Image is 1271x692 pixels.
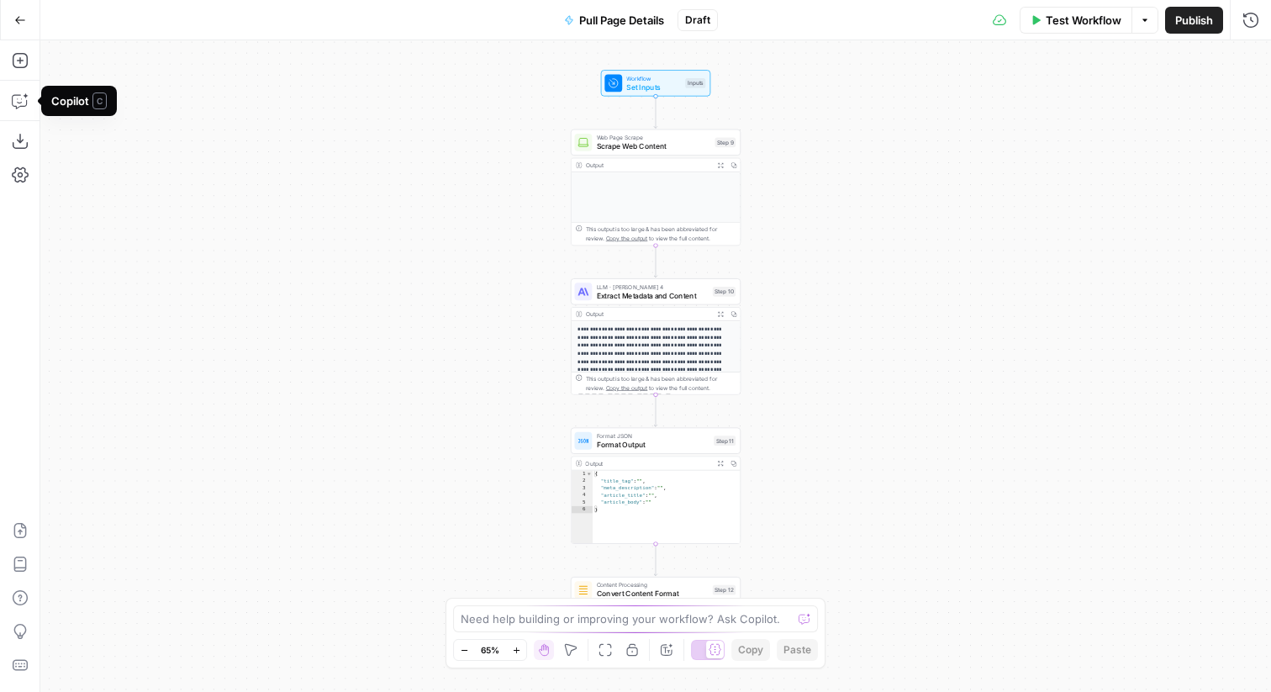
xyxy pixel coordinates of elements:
[572,499,593,505] div: 5
[626,74,681,82] span: Workflow
[571,129,741,246] div: Web Page ScrapeScrape Web ContentStep 9OutputThis output is too large & has been abbreviated for ...
[572,484,593,491] div: 3
[685,78,705,88] div: Inputs
[606,235,648,242] span: Copy the output
[597,581,709,589] span: Content Processing
[713,585,736,595] div: Step 12
[597,589,709,600] span: Convert Content Format
[597,439,709,450] span: Format Output
[585,161,710,169] div: Output
[572,478,593,484] div: 2
[577,584,588,595] img: o3r9yhbrn24ooq0tey3lueqptmfj
[777,639,818,661] button: Paste
[107,53,120,69] span: A
[597,290,709,301] span: Extract Metadata and Content
[585,309,710,318] div: Output
[654,544,657,576] g: Edge from step_11 to step_12
[54,53,120,69] div: Add Steps
[606,384,648,391] span: Copy the output
[571,70,741,96] div: WorkflowSet InputsInputs
[783,642,811,658] span: Paste
[715,137,736,147] div: Step 9
[738,642,763,658] span: Copy
[572,470,593,477] div: 1
[597,431,709,440] span: Format JSON
[1046,12,1121,29] span: Test Workflow
[572,492,593,499] div: 4
[685,13,710,28] span: Draft
[1175,12,1213,29] span: Publish
[731,639,770,661] button: Copy
[585,374,736,392] div: This output is too large & has been abbreviated for review. to view the full content.
[654,97,657,129] g: Edge from start to step_9
[597,283,709,291] span: LLM · [PERSON_NAME] 4
[654,246,657,277] g: Edge from step_9 to step_10
[654,394,657,426] g: Edge from step_10 to step_11
[586,470,592,477] span: Toggle code folding, rows 1 through 6
[1165,7,1223,34] button: Publish
[571,577,741,603] div: Content ProcessingConvert Content FormatStep 12
[585,225,736,243] div: This output is too large & has been abbreviated for review. to view the full content.
[626,82,681,92] span: Set Inputs
[571,428,741,544] div: Format JSONFormat OutputStep 11Output{ "title_tag":"", "meta_description":"", "article_title":"",...
[1020,7,1131,34] button: Test Workflow
[714,436,736,446] div: Step 11
[579,12,664,29] span: Pull Page Details
[713,287,736,297] div: Step 10
[481,643,499,657] span: 65%
[585,459,710,467] div: Output
[554,7,674,34] button: Pull Page Details
[572,506,593,513] div: 6
[597,133,711,141] span: Web Page Scrape
[597,140,711,151] span: Scrape Web Content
